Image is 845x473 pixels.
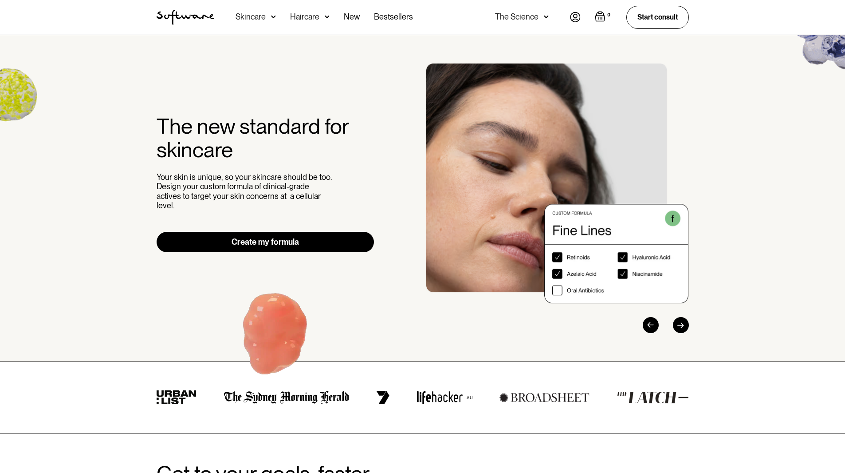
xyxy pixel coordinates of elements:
img: arrow down [544,12,549,21]
img: Hydroquinone (skin lightening agent) [220,282,330,391]
div: Skincare [236,12,266,21]
img: Software Logo [157,10,214,25]
a: Open empty cart [595,11,612,24]
div: Haircare [290,12,319,21]
img: arrow down [325,12,330,21]
h2: The new standard for skincare [157,115,374,162]
div: 0 [605,11,612,19]
div: Next slide [673,317,689,333]
div: The Science [495,12,538,21]
a: Start consult [626,6,689,28]
img: urban list logo [157,390,197,405]
img: the Sydney morning herald logo [224,391,350,404]
div: Previous slide [643,317,659,333]
img: lifehacker logo [417,391,472,404]
a: home [157,10,214,25]
img: arrow down [271,12,276,21]
div: 2 / 3 [426,64,689,303]
img: broadsheet logo [499,393,590,402]
p: Your skin is unique, so your skincare should be too. Design your custom formula of clinical-grade... [157,172,334,211]
img: the latch logo [617,391,688,404]
a: Create my formula [157,232,374,252]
